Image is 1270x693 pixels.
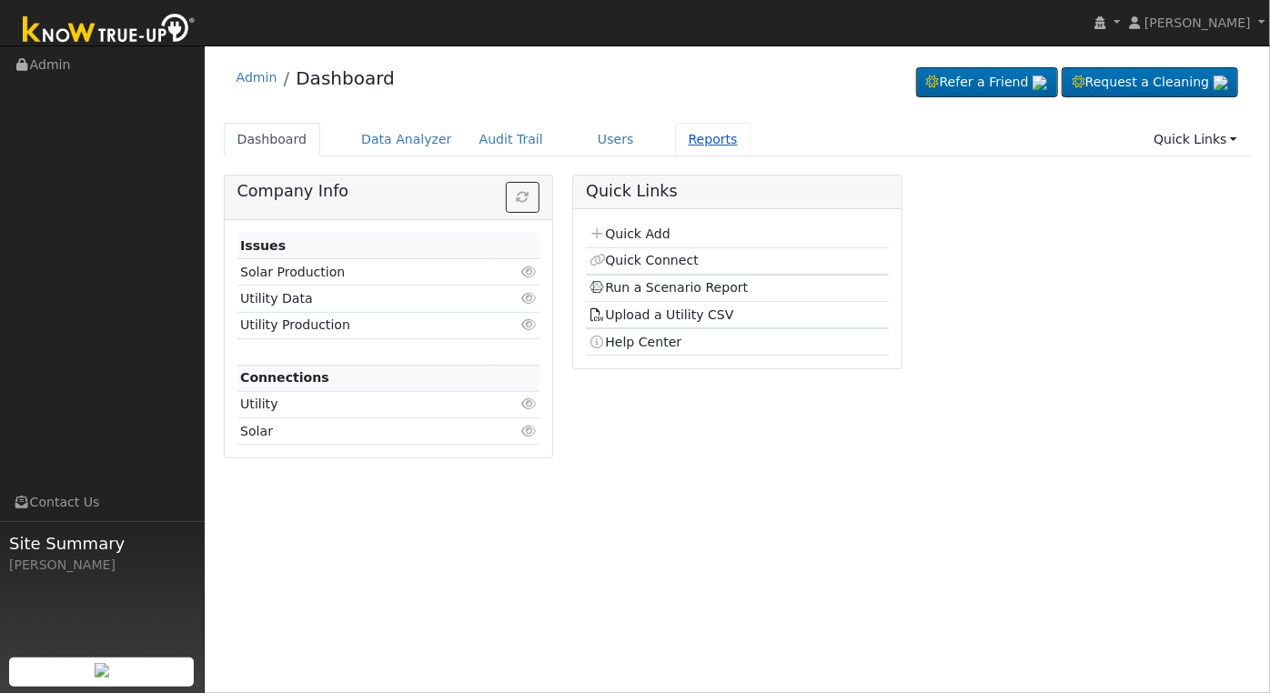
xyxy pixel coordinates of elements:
img: retrieve [1033,75,1047,90]
i: Click to view [520,266,537,278]
a: Quick Add [590,226,670,241]
i: Click to view [520,397,537,410]
td: Solar [237,418,491,445]
a: Refer a Friend [916,67,1058,98]
img: retrieve [1214,75,1228,90]
a: Run a Scenario Report [590,280,749,295]
a: Help Center [590,335,682,349]
a: Users [584,123,648,156]
a: Dashboard [296,67,395,89]
span: Site Summary [9,531,195,556]
a: Reports [675,123,751,156]
a: Quick Connect [590,253,699,267]
a: Quick Links [1140,123,1251,156]
a: Upload a Utility CSV [590,307,734,322]
a: Dashboard [224,123,321,156]
img: retrieve [95,663,109,678]
strong: Issues [240,238,286,253]
td: Utility [237,391,491,417]
i: Click to view [520,425,537,437]
td: Utility Production [237,312,491,338]
a: Request a Cleaning [1062,67,1238,98]
h5: Company Info [237,182,539,201]
a: Audit Trail [466,123,557,156]
span: [PERSON_NAME] [1144,15,1251,30]
a: Data Analyzer [348,123,466,156]
div: [PERSON_NAME] [9,556,195,575]
a: Admin [237,70,277,85]
img: Know True-Up [14,10,205,51]
td: Utility Data [237,286,491,312]
h5: Quick Links [586,182,888,201]
i: Click to view [520,318,537,331]
i: Click to view [520,292,537,305]
strong: Connections [240,370,329,385]
td: Solar Production [237,259,491,286]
